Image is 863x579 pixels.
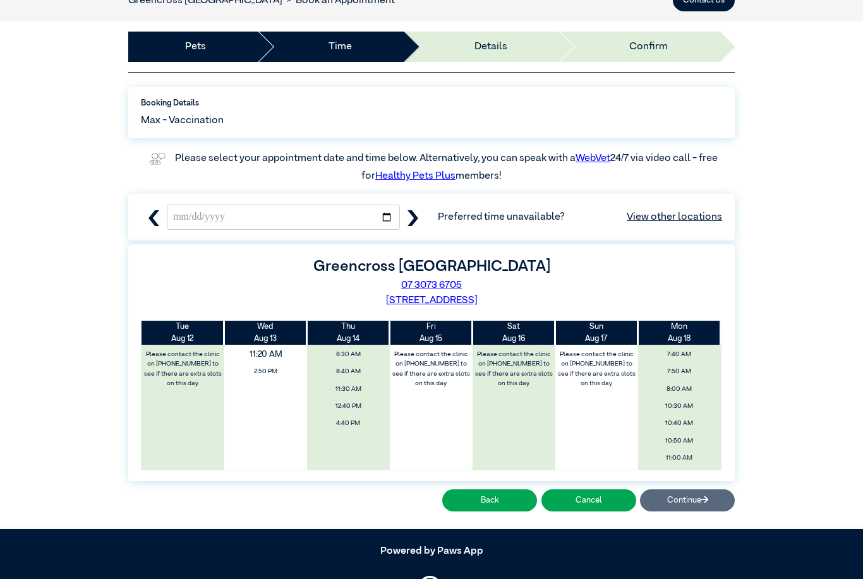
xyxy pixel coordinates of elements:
span: 11:00 AM [641,451,717,465]
a: [STREET_ADDRESS] [386,295,478,306]
a: Time [329,39,352,54]
th: Aug 14 [307,321,390,345]
th: Aug 12 [142,321,224,345]
span: 11:20 AM [217,345,315,364]
a: Pets [185,39,206,54]
label: Booking Details [141,97,722,109]
th: Aug 18 [638,321,721,345]
span: 7:40 AM [641,347,717,362]
span: 10:30 AM [641,399,717,414]
img: vet [145,148,169,169]
span: 11:30 AM [310,382,386,397]
span: 4:40 PM [310,416,386,431]
span: 10:50 AM [641,434,717,448]
span: 11:10 AM [641,469,717,483]
span: 7:50 AM [641,364,717,379]
label: Please contact the clinic on [PHONE_NUMBER] to see if there are extra slots on this day [143,347,224,391]
button: Cancel [541,489,636,511]
a: 07 3073 6705 [401,280,462,290]
span: Preferred time unavailable? [438,210,722,225]
label: Please contact the clinic on [PHONE_NUMBER] to see if there are extra slots on this day [556,347,637,391]
span: 8:00 AM [641,382,717,397]
th: Aug 13 [224,321,307,345]
span: 2:50 PM [228,364,304,379]
th: Aug 15 [390,321,473,345]
label: Please contact the clinic on [PHONE_NUMBER] to see if there are extra slots on this day [390,347,471,391]
a: View other locations [627,210,722,225]
th: Aug 17 [555,321,638,345]
button: Back [442,489,537,511]
th: Aug 16 [473,321,555,345]
label: Greencross [GEOGRAPHIC_DATA] [313,259,550,274]
h5: Powered by Paws App [128,546,735,558]
span: Max - Vaccination [141,113,224,128]
a: WebVet [576,153,610,164]
label: Please contact the clinic on [PHONE_NUMBER] to see if there are extra slots on this day [473,347,554,391]
a: Healthy Pets Plus [375,171,456,181]
span: 8:40 AM [310,364,386,379]
span: 12:40 PM [310,399,386,414]
span: 10:40 AM [641,416,717,431]
label: Please select your appointment date and time below. Alternatively, you can speak with a 24/7 via ... [175,153,720,181]
span: 8:30 AM [310,347,386,362]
